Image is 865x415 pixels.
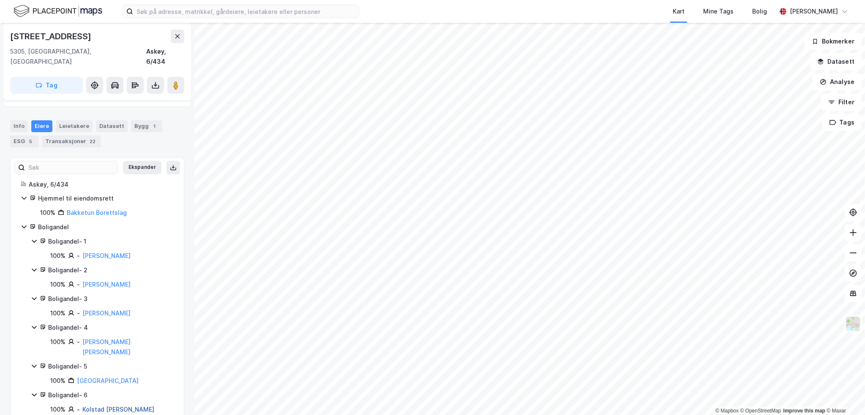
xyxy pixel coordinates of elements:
[50,308,65,318] div: 100%
[150,122,159,130] div: 1
[77,308,80,318] div: -
[131,120,162,132] div: Bygg
[805,33,862,50] button: Bokmerker
[10,120,28,132] div: Info
[10,77,83,94] button: Tag
[823,374,865,415] div: Kontrollprogram for chat
[10,46,146,67] div: 5305, [GEOGRAPHIC_DATA], [GEOGRAPHIC_DATA]
[40,208,55,218] div: 100%
[29,179,174,190] div: Askøy, 6/434
[96,120,128,132] div: Datasett
[56,120,93,132] div: Leietakere
[48,265,174,275] div: Boligandel - 2
[82,338,131,355] a: [PERSON_NAME] [PERSON_NAME]
[67,209,127,216] a: Bakketun Borettslag
[123,161,161,174] button: Ekspander
[48,390,174,400] div: Boligandel - 6
[82,309,131,317] a: [PERSON_NAME]
[48,236,174,247] div: Boligandel - 1
[822,114,862,131] button: Tags
[133,5,359,18] input: Søk på adresse, matrikkel, gårdeiere, leietakere eller personer
[752,6,767,16] div: Bolig
[703,6,734,16] div: Mine Tags
[740,408,781,414] a: OpenStreetMap
[88,137,97,146] div: 22
[38,222,174,232] div: Boligandel
[50,337,65,347] div: 100%
[790,6,838,16] div: [PERSON_NAME]
[50,404,65,415] div: 100%
[810,53,862,70] button: Datasett
[50,251,65,261] div: 100%
[77,279,80,290] div: -
[813,73,862,90] button: Analyse
[715,408,739,414] a: Mapbox
[10,30,93,43] div: [STREET_ADDRESS]
[82,252,131,259] a: [PERSON_NAME]
[845,316,861,332] img: Z
[42,136,101,147] div: Transaksjoner
[31,120,52,132] div: Eiere
[77,404,80,415] div: -
[673,6,685,16] div: Kart
[82,406,154,413] a: Kolstad [PERSON_NAME]
[77,377,139,384] a: [GEOGRAPHIC_DATA]
[48,361,174,372] div: Boligandel - 5
[77,251,80,261] div: -
[823,374,865,415] iframe: Chat Widget
[783,408,825,414] a: Improve this map
[14,4,102,19] img: logo.f888ab2527a4732fd821a326f86c7f29.svg
[821,94,862,111] button: Filter
[50,376,65,386] div: 100%
[10,136,38,147] div: ESG
[48,294,174,304] div: Boligandel - 3
[27,137,35,146] div: 5
[146,46,184,67] div: Askøy, 6/434
[48,323,174,333] div: Boligandel - 4
[38,193,174,203] div: Hjemmel til eiendomsrett
[25,161,117,174] input: Søk
[50,279,65,290] div: 100%
[77,337,80,347] div: -
[82,281,131,288] a: [PERSON_NAME]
